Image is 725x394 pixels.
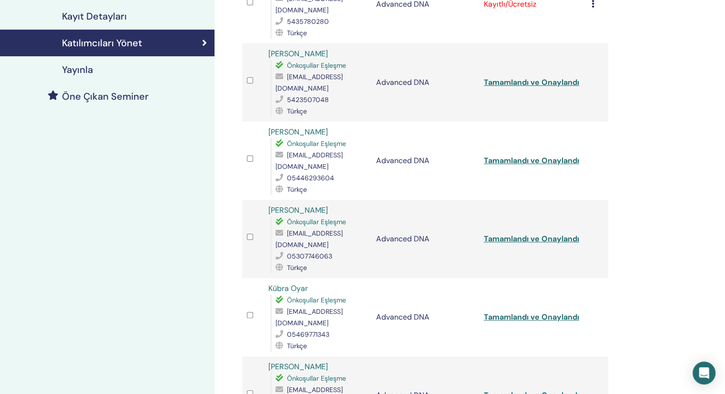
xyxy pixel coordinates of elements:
h4: Kayıt Detayları [62,10,127,22]
a: Kübra Oyar [268,283,308,293]
h4: Yayınla [62,64,93,75]
span: Önkoşullar Eşleşme [287,218,346,226]
a: Tamamlandı ve Onaylandı [484,156,579,166]
span: [EMAIL_ADDRESS][DOMAIN_NAME] [276,229,343,249]
span: 5435780280 [287,17,329,26]
span: Önkoşullar Eşleşme [287,374,346,383]
span: [EMAIL_ADDRESS][DOMAIN_NAME] [276,73,343,93]
span: Türkçe [287,185,307,194]
span: 5423507048 [287,95,329,104]
td: Advanced DNA [371,43,479,122]
td: Advanced DNA [371,200,479,278]
a: [PERSON_NAME] [268,127,328,137]
span: Önkoşullar Eşleşme [287,61,346,70]
span: Önkoşullar Eşleşme [287,296,346,304]
td: Advanced DNA [371,278,479,356]
span: 05446293604 [287,174,334,182]
a: [PERSON_NAME] [268,49,328,59]
span: Türkçe [287,342,307,350]
h4: Katılımcıları Yönet [62,37,142,49]
td: Advanced DNA [371,122,479,200]
span: Önkoşullar Eşleşme [287,139,346,148]
a: Tamamlandı ve Onaylandı [484,234,579,244]
span: Türkçe [287,263,307,272]
a: Tamamlandı ve Onaylandı [484,77,579,87]
h4: Öne Çıkan Seminer [62,91,149,102]
span: 05307746063 [287,252,332,260]
a: [PERSON_NAME] [268,362,328,372]
span: Türkçe [287,107,307,115]
span: [EMAIL_ADDRESS][DOMAIN_NAME] [276,307,343,327]
a: [PERSON_NAME] [268,205,328,215]
span: [EMAIL_ADDRESS][DOMAIN_NAME] [276,151,343,171]
span: 05469771343 [287,330,329,339]
a: Tamamlandı ve Onaylandı [484,312,579,322]
span: Türkçe [287,29,307,37]
div: Open Intercom Messenger [693,362,715,384]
